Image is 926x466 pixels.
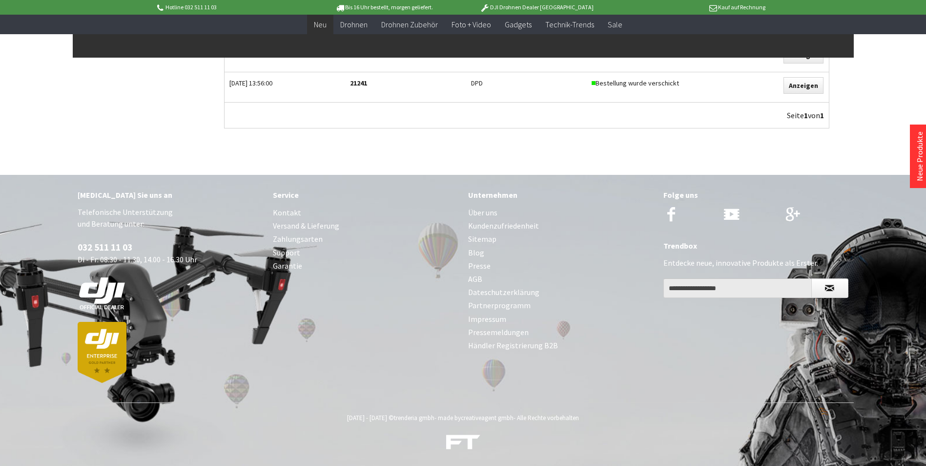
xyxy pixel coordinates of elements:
a: trenderia gmbh [394,414,434,422]
p: Kauf auf Rechnung [613,1,765,13]
a: DJI Drohnen, Trends & Gadgets Shop [446,436,480,453]
a: Drohnen [333,15,374,35]
div: Unternehmen [468,189,654,201]
div: Bestellung wurde verschickt [592,47,733,59]
div: Seite von [787,107,824,123]
a: Dateschutzerklärung [468,286,654,299]
a: creativeagent gmbh [461,414,514,422]
div: [DATE] 13:56:00 [229,77,341,89]
div: [MEDICAL_DATA] Sie uns an [78,189,263,201]
a: Neue Produkte [915,131,925,181]
a: Über uns [468,206,654,219]
div: Service [273,189,458,201]
p: Hotline 032 511 11 03 [156,1,308,13]
img: white-dji-schweiz-logo-official_140x140.png [78,277,126,310]
img: dji-partner-enterprise_goldLoJgYOWPUIEBO.png [78,322,126,383]
a: Drohnen Zubehör [374,15,445,35]
a: Händler Registrierung B2B [468,339,654,352]
a: Technik-Trends [538,15,601,35]
span: Neu [314,20,327,29]
div: Bestellung wurde verschickt [592,77,733,89]
span: Foto + Video [452,20,491,29]
div: DPD [471,77,582,89]
img: ft-white-trans-footer.png [446,435,480,450]
a: Presse [468,259,654,273]
a: Versand & Lieferung [273,219,458,233]
span: Drohnen Zubehör [381,20,438,29]
a: Blog [468,246,654,259]
a: Impressum [468,313,654,326]
span: Drohnen [340,20,368,29]
a: 032 511 11 03 [78,241,132,253]
a: Gadgets [498,15,538,35]
a: Zahlungsarten [273,233,458,246]
div: [DATE] - [DATE] © - made by - Alle Rechte vorbehalten [81,414,846,422]
p: Entdecke neue, innovative Produkte als Erster. [663,257,849,269]
a: Anzeigen [783,77,823,94]
span: Sale [608,20,622,29]
a: AGB [468,273,654,286]
a: Sale [601,15,629,35]
span: Gadgets [505,20,532,29]
input: Ihre E-Mail Adresse [663,278,812,298]
p: DJI Drohnen Dealer [GEOGRAPHIC_DATA] [460,1,613,13]
a: Kontakt [273,206,458,219]
p: Bis 16 Uhr bestellt, morgen geliefert. [308,1,460,13]
div: Trendbox [663,239,849,252]
div: Folge uns [663,189,849,201]
a: Garantie [273,259,458,273]
span: Technik-Trends [545,20,594,29]
a: Sitemap [468,233,654,246]
span: 1 [804,110,808,120]
div: 21241 [350,77,461,89]
a: Partnerprogramm [468,299,654,312]
p: Telefonische Unterstützung und Beratung unter: Di - Fr: 08:30 - 11.30, 14.00 - 16.30 Uhr [78,206,263,383]
span: 1 [820,110,824,120]
a: Foto + Video [445,15,498,35]
a: Kundenzufriedenheit [468,219,654,233]
a: Neu [307,15,333,35]
a: Pressemeldungen [468,326,654,339]
a: Support [273,246,458,259]
button: Newsletter abonnieren [811,278,848,298]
